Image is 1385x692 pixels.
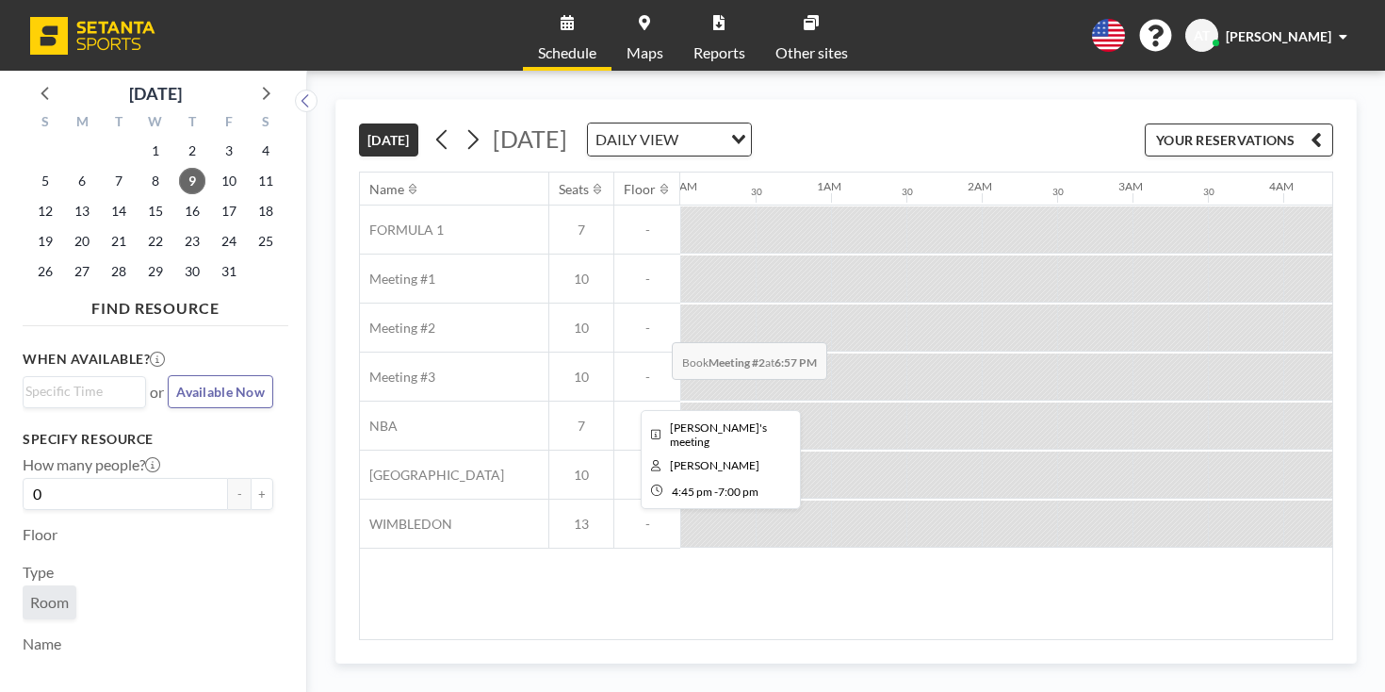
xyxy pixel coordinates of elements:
[253,168,279,194] span: Saturday, October 11, 2025
[23,455,160,474] label: How many people?
[693,45,745,60] span: Reports
[1269,179,1294,193] div: 4AM
[69,258,95,285] span: Monday, October 27, 2025
[775,45,848,60] span: Other sites
[253,228,279,255] span: Saturday, October 25, 2025
[129,80,182,107] div: [DATE]
[27,111,64,136] div: S
[216,228,242,255] span: Friday, October 24, 2025
[23,634,61,653] label: Name
[179,258,205,285] span: Thursday, October 30, 2025
[142,168,169,194] span: Wednesday, October 8, 2025
[138,111,174,136] div: W
[142,198,169,224] span: Wednesday, October 15, 2025
[23,291,288,318] h4: FIND RESOURCE
[179,168,205,194] span: Thursday, October 9, 2025
[538,45,596,60] span: Schedule
[32,198,58,224] span: Sunday, October 12, 2025
[549,320,613,337] span: 10
[150,383,164,402] span: or
[718,485,758,499] span: 7:00 PM
[168,375,273,408] button: Available Now
[1194,27,1210,44] span: AT
[216,168,242,194] span: Friday, October 10, 2025
[23,431,273,448] h3: Specify resource
[210,111,247,136] div: F
[549,467,613,484] span: 10
[179,198,205,224] span: Thursday, October 16, 2025
[360,222,444,239] span: FORMULA 1
[251,478,273,510] button: +
[588,124,751,156] div: Search for option
[228,478,251,510] button: -
[101,111,138,136] div: T
[614,222,680,239] span: -
[369,181,404,198] div: Name
[360,516,452,533] span: WIMBLEDON
[360,271,435,288] span: Meeting #1
[624,181,656,198] div: Floor
[1203,186,1214,198] div: 30
[32,168,58,194] span: Sunday, October 5, 2025
[614,516,680,533] span: -
[216,138,242,164] span: Friday, October 3, 2025
[359,124,418,157] button: [DATE]
[64,111,101,136] div: M
[179,228,205,255] span: Thursday, October 23, 2025
[549,418,613,435] span: 7
[69,198,95,224] span: Monday, October 13, 2025
[253,138,279,164] span: Saturday, October 4, 2025
[1226,28,1331,44] span: [PERSON_NAME]
[549,271,613,288] span: 10
[142,228,169,255] span: Wednesday, October 22, 2025
[360,320,435,337] span: Meeting #2
[614,418,680,435] span: -
[559,181,589,198] div: Seats
[23,525,57,544] label: Floor
[714,485,718,499] span: -
[23,563,54,582] label: Type
[106,258,132,285] span: Tuesday, October 28, 2025
[627,45,663,60] span: Maps
[360,418,398,435] span: NBA
[173,111,210,136] div: T
[32,228,58,255] span: Sunday, October 19, 2025
[360,467,504,484] span: [GEOGRAPHIC_DATA]
[614,320,680,337] span: -
[672,485,712,499] span: 4:45 PM
[709,355,765,370] b: Meeting #2
[666,179,697,193] div: 12AM
[69,228,95,255] span: Monday, October 20, 2025
[817,179,841,193] div: 1AM
[684,127,720,152] input: Search for option
[69,168,95,194] span: Monday, October 6, 2025
[253,198,279,224] span: Saturday, October 18, 2025
[670,458,759,472] span: Mako Kobakhidze
[614,369,680,386] span: -
[24,377,145,405] div: Search for option
[902,186,913,198] div: 30
[493,124,567,153] span: [DATE]
[774,355,817,370] b: 6:57 PM
[968,179,992,193] div: 2AM
[614,271,680,288] span: -
[1145,124,1333,157] button: YOUR RESERVATIONS
[216,258,242,285] span: Friday, October 31, 2025
[142,138,169,164] span: Wednesday, October 1, 2025
[106,168,132,194] span: Tuesday, October 7, 2025
[142,258,169,285] span: Wednesday, October 29, 2025
[670,420,767,449] span: Mako's meeting
[1118,179,1143,193] div: 3AM
[360,369,435,386] span: Meeting #3
[176,384,265,400] span: Available Now
[549,516,613,533] span: 13
[106,198,132,224] span: Tuesday, October 14, 2025
[179,138,205,164] span: Thursday, October 2, 2025
[216,198,242,224] span: Friday, October 17, 2025
[30,593,69,611] span: Room
[592,127,682,152] span: DAILY VIEW
[549,222,613,239] span: 7
[1052,186,1064,198] div: 30
[30,17,155,55] img: organization-logo
[614,467,680,484] span: -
